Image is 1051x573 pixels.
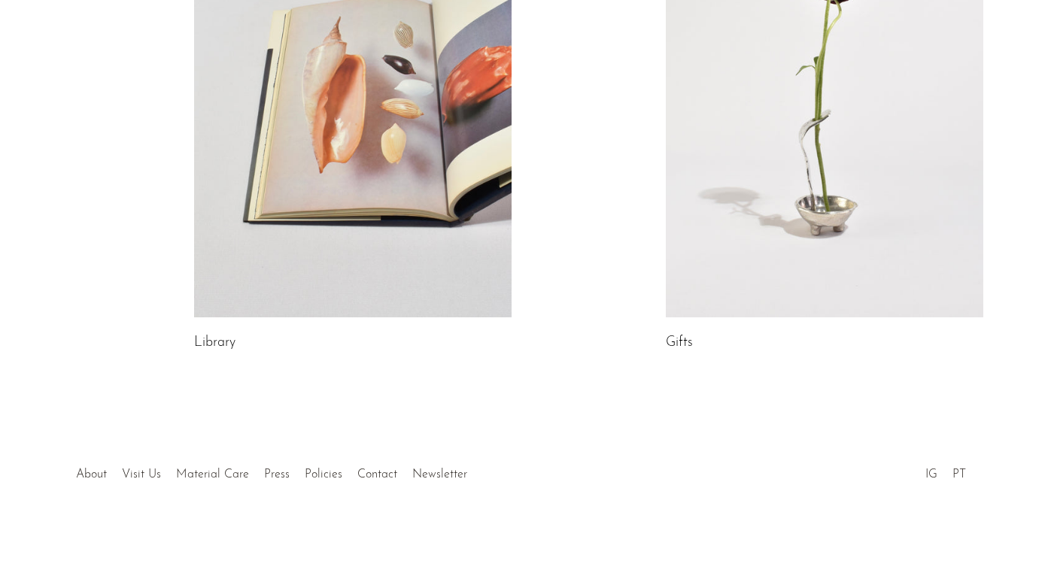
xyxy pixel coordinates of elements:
a: Material Care [176,468,249,481]
a: About [76,468,107,481]
ul: Social Medias [918,456,974,485]
a: Library [194,336,235,350]
ul: Quick links [68,456,475,485]
a: Press [264,468,290,481]
a: PT [952,468,966,481]
a: Visit Us [122,468,161,481]
a: Policies [305,468,342,481]
a: IG [925,468,937,481]
a: Gifts [666,336,693,350]
a: Contact [357,468,397,481]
